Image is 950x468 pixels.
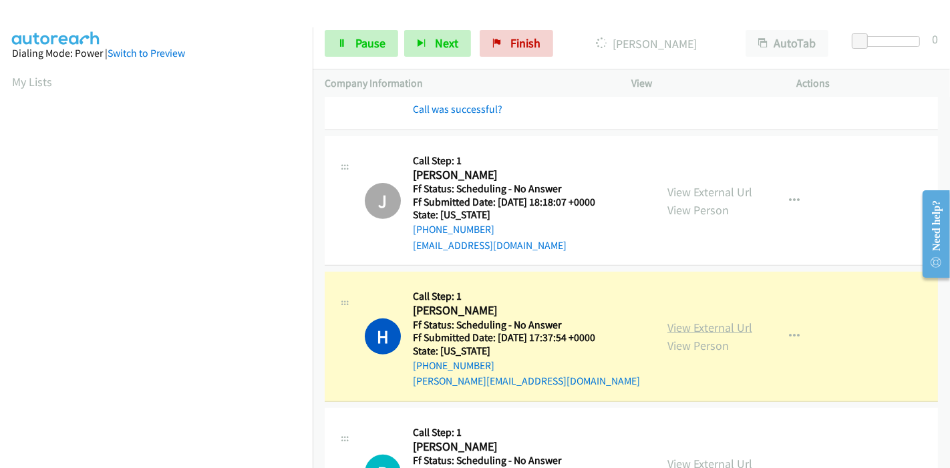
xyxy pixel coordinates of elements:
[746,30,828,57] button: AutoTab
[365,183,401,219] h1: J
[413,103,502,115] a: Call was successful?
[325,75,607,91] p: Company Information
[797,75,939,91] p: Actions
[413,223,494,236] a: [PHONE_NUMBER]
[571,35,722,53] p: [PERSON_NAME]
[858,36,920,47] div: Delay between calls (in seconds)
[413,439,612,455] h2: [PERSON_NAME]
[413,168,612,183] h2: [PERSON_NAME]
[12,45,301,61] div: Dialing Mode: Power |
[413,331,640,344] h5: Ff Submitted Date: [DATE] 17:37:54 +0000
[667,320,752,335] a: View External Url
[435,35,458,51] span: Next
[365,318,401,355] h1: H
[667,338,729,353] a: View Person
[325,30,398,57] a: Pause
[12,74,52,89] a: My Lists
[413,375,640,387] a: [PERSON_NAME][EMAIL_ADDRESS][DOMAIN_NAME]
[413,359,494,372] a: [PHONE_NUMBER]
[413,454,612,467] h5: Ff Status: Scheduling - No Answer
[631,75,773,91] p: View
[667,202,729,218] a: View Person
[413,318,640,332] h5: Ff Status: Scheduling - No Answer
[404,30,471,57] button: Next
[413,154,612,168] h5: Call Step: 1
[413,426,612,439] h5: Call Step: 1
[413,344,640,358] h5: State: [US_STATE]
[413,303,612,318] h2: [PERSON_NAME]
[413,290,640,303] h5: Call Step: 1
[667,184,752,200] a: View External Url
[108,47,185,59] a: Switch to Preview
[413,208,612,222] h5: State: [US_STATE]
[480,30,553,57] a: Finish
[413,239,567,252] a: [EMAIL_ADDRESS][DOMAIN_NAME]
[932,30,938,48] div: 0
[413,182,612,196] h5: Ff Status: Scheduling - No Answer
[912,181,950,287] iframe: Resource Center
[510,35,540,51] span: Finish
[355,35,385,51] span: Pause
[413,196,612,209] h5: Ff Submitted Date: [DATE] 18:18:07 +0000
